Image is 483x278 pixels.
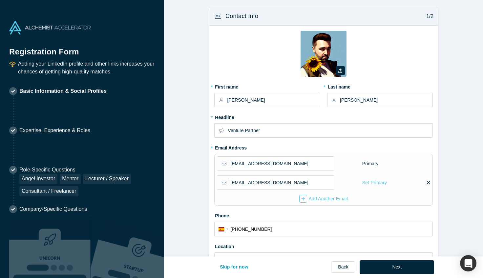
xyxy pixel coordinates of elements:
[327,81,433,90] label: Last name
[19,186,78,196] div: Consultant / Freelancer
[214,81,320,90] label: First name
[19,87,107,95] p: Basic Information & Social Profiles
[214,142,247,151] label: Email Address
[214,112,433,121] label: Headline
[19,205,87,213] p: Company-Specific Questions
[362,177,387,189] div: Set Primary
[83,174,131,184] div: Lecturer / Speaker
[214,241,433,250] label: Location
[213,260,255,274] button: Skip for now
[301,31,346,77] img: Profile user default
[331,261,355,273] a: Back
[228,124,432,137] input: Partner, CEO
[299,194,348,203] button: Add Another Email
[423,12,433,20] p: 1/2
[19,127,90,134] p: Expertise, Experience & Roles
[19,174,57,184] div: Angel Investor
[225,12,258,21] h3: Contact Info
[9,39,155,58] h1: Registration Form
[360,260,434,274] button: Next
[18,60,155,76] p: Adding your LinkedIn profile and other links increases your chances of getting high-quality matches.
[9,21,91,34] img: Alchemist Accelerator Logo
[19,166,155,174] p: Role-Specific Questions
[362,158,379,169] div: Primary
[60,174,81,184] div: Mentor
[214,210,433,219] label: Phone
